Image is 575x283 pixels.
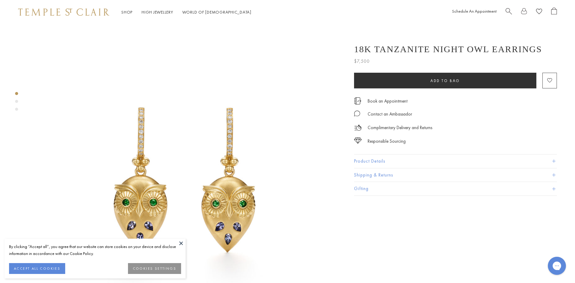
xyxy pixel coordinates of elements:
[182,9,251,15] a: World of [DEMOGRAPHIC_DATA]World of [DEMOGRAPHIC_DATA]
[368,138,406,145] div: Responsible Sourcing
[9,243,181,257] div: By clicking “Accept all”, you agree that our website can store cookies on your device and disclos...
[452,8,497,14] a: Schedule An Appointment
[430,78,460,83] span: Add to bag
[506,8,512,17] a: Search
[368,98,407,104] a: Book an Appointment
[368,124,432,132] p: Complimentary Delivery and Returns
[15,91,18,116] div: Product gallery navigation
[551,8,557,17] a: Open Shopping Bag
[128,263,181,274] button: COOKIES SETTINGS
[354,97,361,104] img: icon_appointment.svg
[354,154,557,168] button: Product Details
[545,255,569,277] iframe: Gorgias live chat messenger
[121,8,251,16] nav: Main navigation
[368,110,412,118] div: Contact an Ambassador
[354,138,362,144] img: icon_sourcing.svg
[354,168,557,182] button: Shipping & Returns
[142,9,173,15] a: High JewelleryHigh Jewellery
[354,124,362,132] img: icon_delivery.svg
[18,8,109,16] img: Temple St. Clair
[121,9,133,15] a: ShopShop
[354,57,370,65] span: $7,500
[536,8,542,17] a: View Wishlist
[354,73,536,88] button: Add to bag
[354,182,557,196] button: Gifting
[354,44,542,54] h1: 18K Tanzanite Night Owl Earrings
[9,263,65,274] button: ACCEPT ALL COOKIES
[354,110,360,116] img: MessageIcon-01_2.svg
